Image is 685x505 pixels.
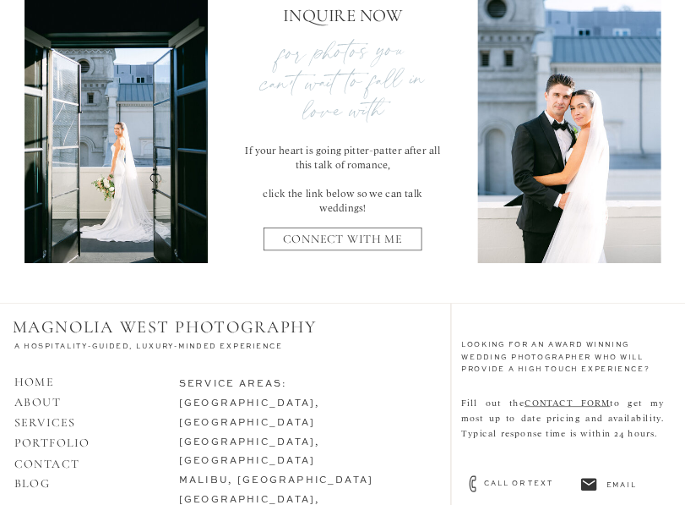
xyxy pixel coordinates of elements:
h3: service areas: [179,376,422,496]
h3: looking for an award winning WEDDING photographer who will provide a HIGH TOUCH experience? [461,339,673,388]
nav: Fill out the to get my most up to date pricing and availability. Typical response time is within ... [461,394,664,483]
a: connect with me [271,233,415,255]
a: email [606,480,660,490]
p: If your heart is going pitter-patter after all this talk of romance, click the link below so we c... [239,143,446,204]
a: malibu, [GEOGRAPHIC_DATA] [179,476,374,486]
a: BLOG [14,477,50,491]
h3: A Hospitality-Guided, Luxury-Minded Experience [14,341,301,354]
a: [GEOGRAPHIC_DATA], [GEOGRAPHIC_DATA] [179,399,320,428]
a: call or text [484,478,574,488]
p: INQUIRE NOW [123,3,563,25]
a: CONTACT FORM [525,397,610,408]
a: SERVICES [14,415,75,430]
a: [GEOGRAPHIC_DATA], [GEOGRAPHIC_DATA] [179,437,320,466]
a: HOMEABOUT [14,375,61,409]
p: for photos you can't wait to fall in love with [240,34,446,108]
a: PORTFOLIO [14,436,90,451]
h2: MAGNOLIA WEST PHOTOGRAPHY [13,317,332,339]
a: CONTACT [14,457,79,471]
